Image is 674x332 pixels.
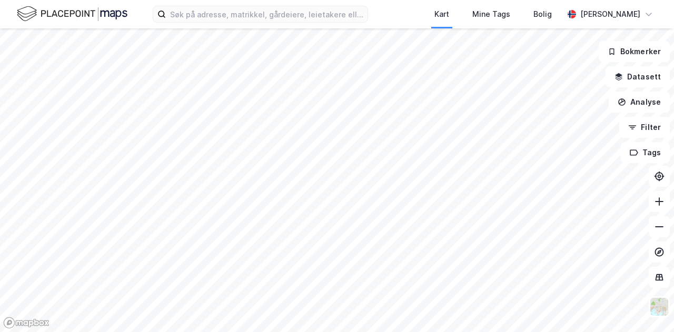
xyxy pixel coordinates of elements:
[533,8,552,21] div: Bolig
[580,8,640,21] div: [PERSON_NAME]
[166,6,368,22] input: Søk på adresse, matrikkel, gårdeiere, leietakere eller personer
[472,8,510,21] div: Mine Tags
[17,5,127,23] img: logo.f888ab2527a4732fd821a326f86c7f29.svg
[434,8,449,21] div: Kart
